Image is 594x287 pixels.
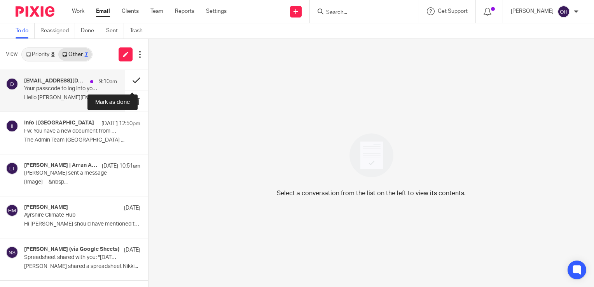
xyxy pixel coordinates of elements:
img: svg%3E [6,162,18,175]
p: [PERSON_NAME] sent a message [24,170,117,177]
h4: [PERSON_NAME] | Arran Accountants in Teams [24,162,98,169]
a: Email [96,7,110,15]
a: Trash [130,23,148,38]
p: Your passcode to log into your Nest account [24,86,98,92]
a: Reports [175,7,194,15]
span: Get Support [438,9,468,14]
div: 8 [51,52,54,57]
p: [DATE] [124,204,140,212]
p: Hi [PERSON_NAME] should have mentioned that from 1... [24,221,140,227]
p: Ayrshire Climate Hub [24,212,117,219]
h4: [PERSON_NAME] (via Google Sheets) [24,246,119,253]
p: The Admin Team [GEOGRAPHIC_DATA] ... [24,137,140,143]
a: Clients [122,7,139,15]
p: [PERSON_NAME] shared a spreadsheet Nikki... [24,263,140,270]
p: [DATE] 12:50pm [101,120,140,128]
p: Fw: You have a new document from Brakes [24,128,117,135]
h4: [PERSON_NAME] [24,204,68,211]
a: Reassigned [40,23,75,38]
h4: Info | [GEOGRAPHIC_DATA] [24,120,94,126]
p: 9:10am [99,78,117,86]
a: Done [81,23,100,38]
p: Select a conversation from the list on the left to view its contents. [277,189,466,198]
img: svg%3E [557,5,570,18]
img: svg%3E [6,120,18,132]
p: [DATE] [124,246,140,254]
p: Hello [PERSON_NAME][EMAIL_ADDRESS][DOMAIN_NAME] This is... [24,94,117,101]
span: View [6,50,17,58]
img: svg%3E [6,78,18,90]
p: [Image] ‌ ‌ ‌ ‌ ‌&nbsp... [24,179,140,185]
p: [PERSON_NAME] [511,7,554,15]
img: svg%3E [6,204,18,217]
a: Settings [206,7,227,15]
p: [DATE] 10:51am [102,162,140,170]
img: Pixie [16,6,54,17]
a: Work [72,7,84,15]
a: Team [150,7,163,15]
img: image [344,128,398,182]
input: Search [325,9,395,16]
h4: [EMAIL_ADDRESS][DOMAIN_NAME] [24,78,86,84]
a: To do [16,23,35,38]
p: Spreadsheet shared with you: "[DATE]- Shop Reconciliation" [24,254,117,261]
a: Sent [106,23,124,38]
div: 7 [85,52,88,57]
img: svg%3E [6,246,18,259]
a: Priority8 [22,48,58,61]
a: Other7 [58,48,91,61]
